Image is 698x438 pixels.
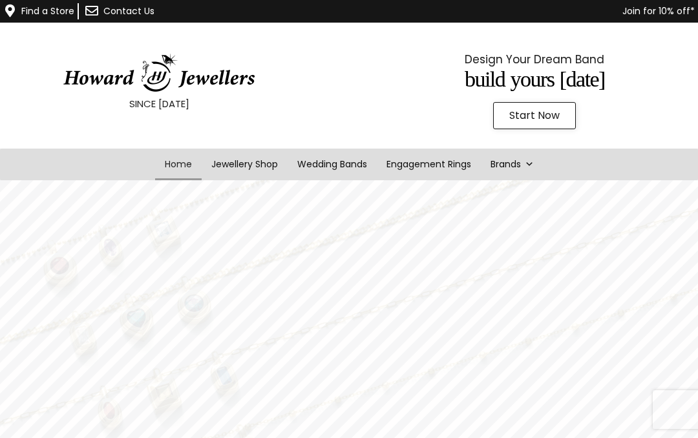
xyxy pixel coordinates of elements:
[408,50,661,69] p: Design Your Dream Band
[62,54,256,92] img: HowardJewellersLogo-04
[155,149,202,180] a: Home
[216,3,695,19] p: Join for 10% off*
[509,110,560,121] span: Start Now
[202,149,288,180] a: Jewellery Shop
[21,5,74,17] a: Find a Store
[288,149,377,180] a: Wedding Bands
[32,96,286,112] p: SINCE [DATE]
[377,149,481,180] a: Engagement Rings
[103,5,154,17] a: Contact Us
[465,67,605,91] span: Build Yours [DATE]
[493,102,576,129] a: Start Now
[481,149,544,180] a: Brands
